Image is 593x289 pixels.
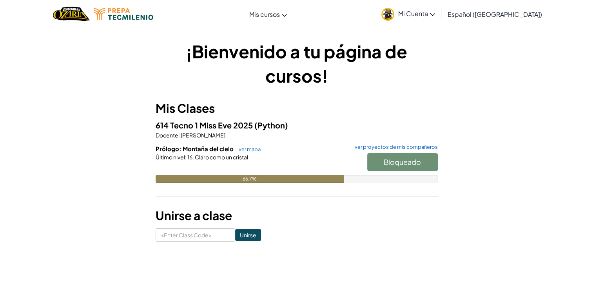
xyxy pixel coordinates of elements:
span: : [185,154,187,161]
span: Claro como un cristal [194,154,248,161]
a: Español ([GEOGRAPHIC_DATA]) [444,4,546,25]
img: Home [53,6,89,22]
span: Prólogo: Montaña del cielo [156,145,235,152]
h1: ¡Bienvenido a tu página de cursos! [156,39,438,88]
span: Docente [156,132,178,139]
a: ver mapa [235,146,261,152]
div: 66.7% [156,175,344,183]
span: [PERSON_NAME] [180,132,225,139]
a: Mi Cuenta [377,2,439,26]
h3: Mis Clases [156,99,438,117]
h3: Unirse a clase [156,207,438,224]
a: ver proyectos de mis compañeros [351,144,438,150]
img: avatar [381,8,394,21]
input: <Enter Class Code> [156,228,235,242]
span: (Python) [254,120,288,130]
a: Ozaria by CodeCombat logo [53,6,89,22]
span: : [178,132,180,139]
span: Mis cursos [249,10,280,18]
span: Mi Cuenta [398,9,435,18]
span: 16. [187,154,194,161]
img: Tecmilenio logo [94,8,153,20]
input: Unirse [235,229,261,241]
span: Español ([GEOGRAPHIC_DATA]) [448,10,542,18]
span: 614 Tecno 1 Miss Eve 2025 [156,120,254,130]
a: Mis cursos [245,4,291,25]
span: Último nivel [156,154,185,161]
